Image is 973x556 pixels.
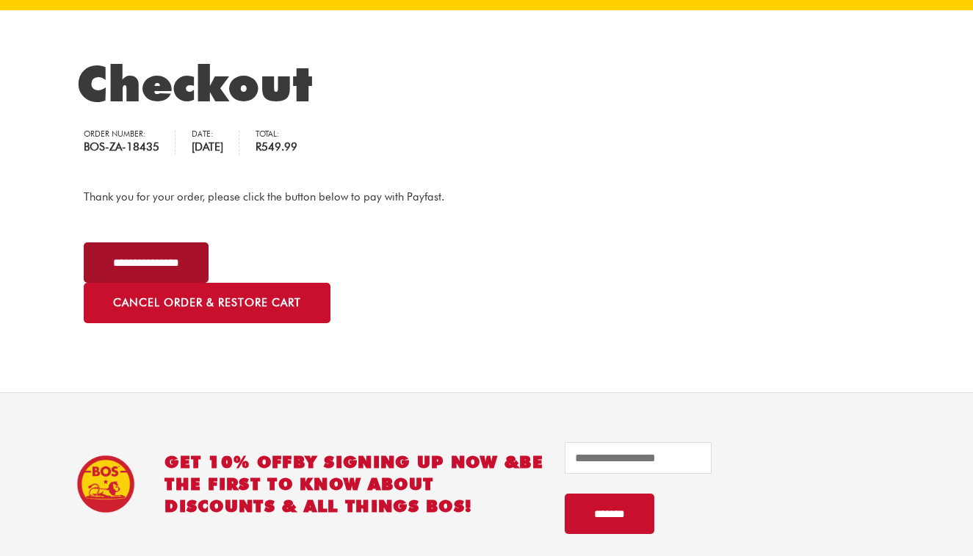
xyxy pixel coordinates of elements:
[84,188,889,206] p: Thank you for your order, please click the button below to pay with Payfast.
[84,139,159,156] strong: BOS-ZA-18435
[293,452,520,472] span: BY SIGNING UP NOW &
[76,54,897,113] h1: Checkout
[164,451,543,517] h2: GET 10% OFF be the first to know about discounts & all things BOS!
[84,283,330,323] a: Cancel order & restore cart
[192,139,223,156] strong: [DATE]
[192,131,239,155] li: Date:
[256,140,297,154] span: 549.99
[256,131,313,155] li: Total:
[256,140,261,154] span: R
[76,455,135,513] img: BOS Ice Tea
[84,131,176,155] li: Order number:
